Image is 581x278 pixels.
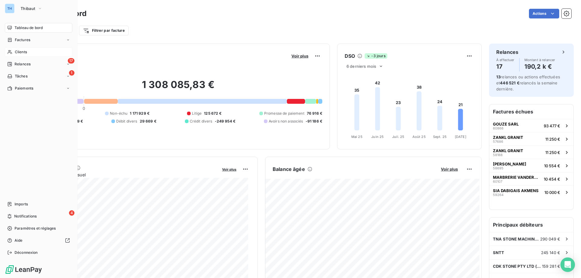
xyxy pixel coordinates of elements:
tspan: [DATE] [455,135,466,139]
span: 6 derniers mois [346,64,376,69]
span: Débit divers [116,119,137,124]
img: Logo LeanPay [5,265,42,274]
span: 60866 [493,126,504,130]
tspan: Mai 25 [351,135,363,139]
a: Aide [5,236,72,245]
span: Clients [15,49,27,55]
span: SIA DABIGAIS AKMENS [493,188,539,193]
span: -91 186 € [306,119,322,124]
span: -249 954 € [215,119,236,124]
button: MARBRERIE VANDERMARLIERE6010710 454 € [489,172,573,185]
h6: Relances [496,48,518,56]
span: 10 000 € [544,190,560,195]
span: CDK STONE PTY LTD ([GEOGRAPHIC_DATA]) [493,264,542,269]
span: Montant à relancer [524,58,555,62]
span: 0 [83,106,85,111]
button: Voir plus [220,166,238,172]
button: Filtrer par facture [79,26,129,35]
span: 446 521 € [500,80,519,85]
span: [PERSON_NAME] [493,162,526,166]
h6: Balance âgée [273,165,305,173]
div: TH [5,4,15,13]
span: 1 [69,70,74,76]
span: Imports [15,201,28,207]
span: 57686 [493,140,503,143]
h4: 17 [496,62,514,71]
h6: Principaux débiteurs [489,217,573,232]
h4: 190,2 k € [524,62,555,71]
button: Voir plus [290,53,310,59]
button: ZANKL GRANIT5818811 250 € [489,146,573,159]
span: 10 554 € [544,163,560,168]
span: 58188 [493,153,503,157]
span: Litige [192,111,202,116]
span: 13 [496,74,501,79]
span: 93 477 € [544,123,560,128]
span: Promesse de paiement [264,111,304,116]
span: Voir plus [222,167,236,172]
span: 60107 [493,180,502,183]
span: ZANKL GRANIT [493,135,523,140]
button: [PERSON_NAME]5869510 554 € [489,159,573,172]
tspan: Août 25 [412,135,426,139]
span: 159 281 € [542,264,560,269]
span: MARBRERIE VANDERMARLIERE [493,175,541,180]
span: Non-échu [110,111,127,116]
span: Notifications [14,214,37,219]
button: Voir plus [439,166,460,172]
h6: DSO [345,52,355,60]
tspan: Juin 25 [371,135,384,139]
span: 29 669 € [140,119,156,124]
span: 76 916 € [307,111,322,116]
span: Thibaut [21,6,35,11]
span: À effectuer [496,58,514,62]
span: Voir plus [441,167,458,172]
div: Open Intercom Messenger [560,257,575,272]
span: 11 250 € [545,150,560,155]
span: ZANKL GRANIT [493,148,523,153]
span: Tableau de bord [15,25,43,31]
span: 11 250 € [545,137,560,142]
button: SIA DABIGAIS AKMENS5926410 000 € [489,185,573,199]
span: Crédit divers [190,119,212,124]
span: Voir plus [291,54,308,58]
span: GOUZE SARL [493,122,519,126]
span: Avoirs non associés [269,119,303,124]
tspan: Sept. 25 [433,135,447,139]
span: Relances [15,61,31,67]
button: ZANKL GRANIT5768611 250 € [489,132,573,146]
span: Déconnexion [15,250,38,255]
h6: Factures échues [489,104,573,119]
tspan: Juil. 25 [392,135,404,139]
span: 4 [69,210,74,216]
h2: 1 308 085,83 € [34,79,322,97]
span: TNA STONE MACHINERY INC. [493,237,540,241]
span: -3 jours [365,53,387,59]
span: Paiements [15,86,33,91]
button: GOUZE SARL6086693 477 € [489,119,573,132]
span: 290 049 € [540,237,560,241]
button: Actions [529,9,559,18]
span: Chiffre d'affaires mensuel [34,172,218,178]
span: 1 171 929 € [130,111,149,116]
span: 58695 [493,166,504,170]
span: Factures [15,37,30,43]
span: SNTT [493,250,504,255]
span: Tâches [15,74,28,79]
span: 17 [68,58,74,64]
span: relances ou actions effectuées et relancés la semaine dernière. [496,74,560,91]
span: 10 454 € [544,177,560,182]
span: Aide [15,238,23,243]
span: Paramètres et réglages [15,226,56,231]
span: 245 140 € [541,250,560,255]
span: 59264 [493,193,504,197]
span: 125 672 € [204,111,222,116]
